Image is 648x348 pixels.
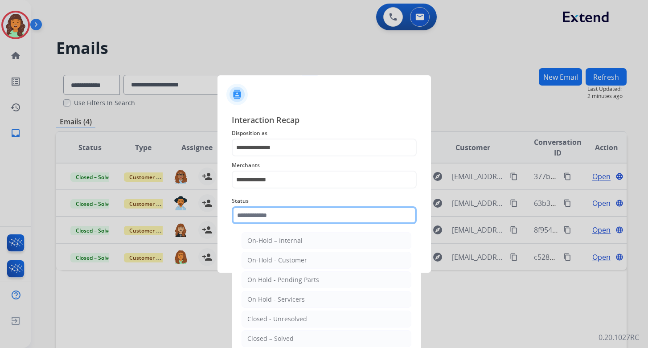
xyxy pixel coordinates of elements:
[232,160,417,171] span: Merchants
[599,332,639,343] p: 0.20.1027RC
[232,114,417,128] span: Interaction Recap
[226,84,248,105] img: contactIcon
[247,236,303,245] div: On-Hold – Internal
[247,334,294,343] div: Closed – Solved
[232,196,417,206] span: Status
[232,128,417,139] span: Disposition as
[247,275,319,284] div: On Hold - Pending Parts
[247,256,307,265] div: On-Hold - Customer
[247,295,305,304] div: On Hold - Servicers
[247,315,307,323] div: Closed - Unresolved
